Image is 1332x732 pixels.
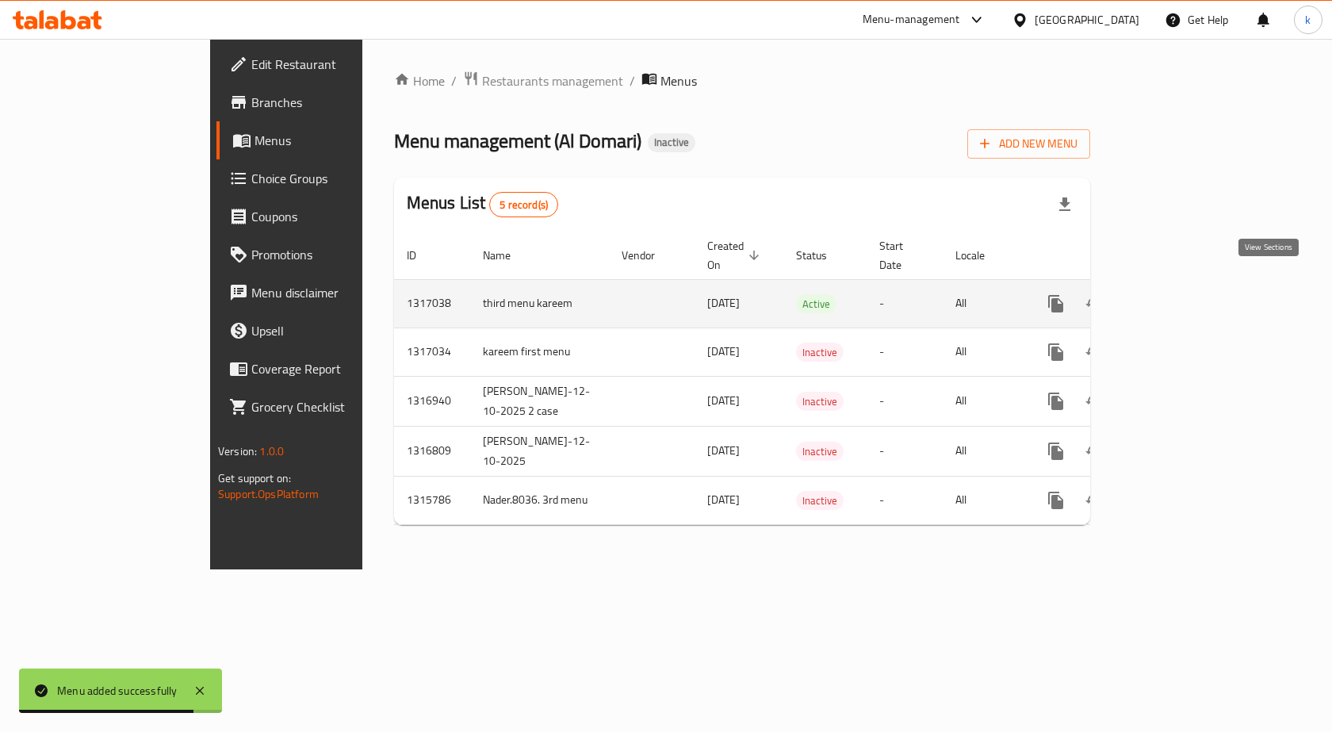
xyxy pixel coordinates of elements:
[216,121,433,159] a: Menus
[483,246,531,265] span: Name
[216,83,433,121] a: Branches
[216,159,433,197] a: Choice Groups
[489,192,558,217] div: Total records count
[796,295,836,313] span: Active
[630,71,635,90] li: /
[482,71,623,90] span: Restaurants management
[867,476,943,524] td: -
[490,197,557,213] span: 5 record(s)
[394,232,1202,525] table: enhanced table
[218,441,257,462] span: Version:
[251,283,420,302] span: Menu disclaimer
[470,376,609,426] td: [PERSON_NAME]-12-10-2025 2 case
[463,71,623,91] a: Restaurants management
[943,279,1024,328] td: All
[707,440,740,461] span: [DATE]
[216,274,433,312] a: Menu disclaimer
[796,294,836,313] div: Active
[796,246,848,265] span: Status
[707,489,740,510] span: [DATE]
[470,426,609,476] td: [PERSON_NAME]-12-10-2025
[648,136,695,149] span: Inactive
[251,55,420,74] span: Edit Restaurant
[1075,285,1113,323] button: Change Status
[216,45,433,83] a: Edit Restaurant
[707,341,740,362] span: [DATE]
[251,207,420,226] span: Coupons
[867,376,943,426] td: -
[251,359,420,378] span: Coverage Report
[251,397,420,416] span: Grocery Checklist
[867,279,943,328] td: -
[1037,285,1075,323] button: more
[407,191,558,217] h2: Menus List
[796,443,844,461] span: Inactive
[1075,432,1113,470] button: Change Status
[394,123,641,159] span: Menu management ( Al Domari )
[216,388,433,426] a: Grocery Checklist
[796,343,844,362] span: Inactive
[943,328,1024,376] td: All
[980,134,1077,154] span: Add New Menu
[251,169,420,188] span: Choice Groups
[1075,481,1113,519] button: Change Status
[796,492,844,510] span: Inactive
[955,246,1005,265] span: Locale
[796,393,844,411] span: Inactive
[967,129,1090,159] button: Add New Menu
[1024,232,1202,280] th: Actions
[218,484,319,504] a: Support.OpsPlatform
[943,426,1024,476] td: All
[470,476,609,524] td: Nader.8036. 3rd menu
[216,312,433,350] a: Upsell
[1075,382,1113,420] button: Change Status
[660,71,697,90] span: Menus
[622,246,676,265] span: Vendor
[1037,432,1075,470] button: more
[255,131,420,150] span: Menus
[251,93,420,112] span: Branches
[451,71,457,90] li: /
[879,236,924,274] span: Start Date
[863,10,960,29] div: Menu-management
[707,293,740,313] span: [DATE]
[867,328,943,376] td: -
[470,328,609,376] td: kareem first menu
[867,426,943,476] td: -
[470,279,609,328] td: third menu kareem
[1075,333,1113,371] button: Change Status
[1305,11,1311,29] span: k
[394,71,1090,91] nav: breadcrumb
[1035,11,1139,29] div: [GEOGRAPHIC_DATA]
[259,441,284,462] span: 1.0.0
[216,236,433,274] a: Promotions
[1046,186,1084,224] div: Export file
[707,390,740,411] span: [DATE]
[216,197,433,236] a: Coupons
[407,246,437,265] span: ID
[251,321,420,340] span: Upsell
[251,245,420,264] span: Promotions
[796,343,844,362] div: Inactive
[943,376,1024,426] td: All
[1037,333,1075,371] button: more
[218,468,291,489] span: Get support on:
[57,682,178,699] div: Menu added successfully
[943,476,1024,524] td: All
[796,442,844,461] div: Inactive
[1037,481,1075,519] button: more
[1037,382,1075,420] button: more
[216,350,433,388] a: Coverage Report
[707,236,764,274] span: Created On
